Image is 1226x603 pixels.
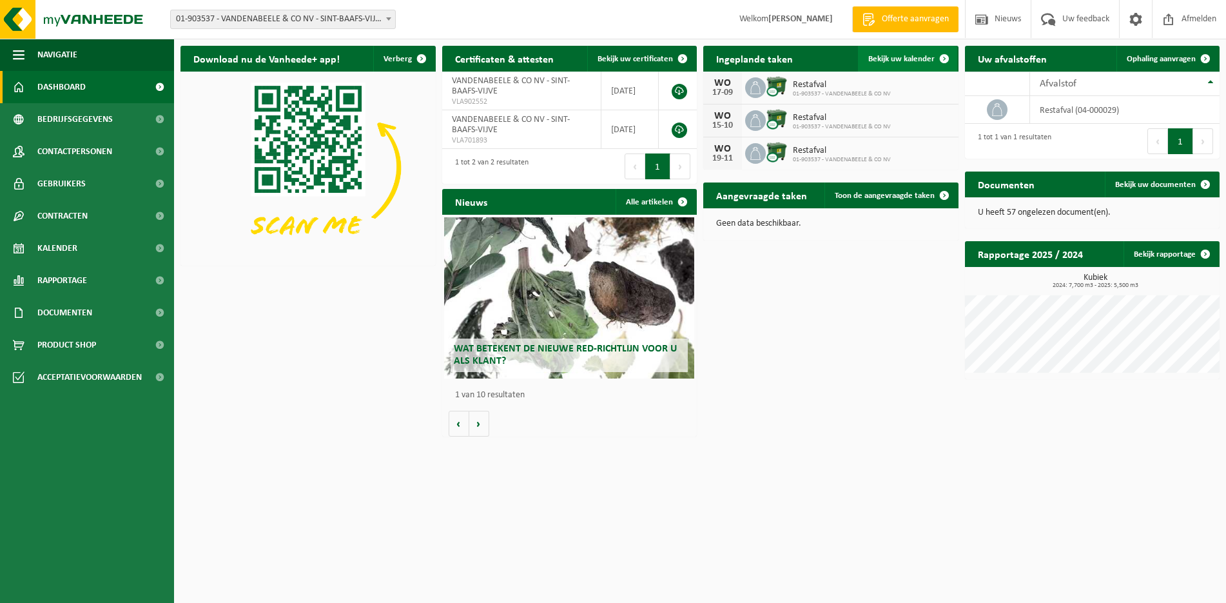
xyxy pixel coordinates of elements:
[793,156,891,164] span: 01-903537 - VANDENABEELE & CO NV
[452,115,570,135] span: VANDENABEELE & CO NV - SINT-BAAFS-VIJVE
[616,189,696,215] a: Alle artikelen
[670,153,690,179] button: Next
[452,97,592,107] span: VLA902552
[766,75,788,97] img: WB-1100-CU
[1168,128,1193,154] button: 1
[710,154,735,163] div: 19-11
[469,411,489,437] button: Volgende
[449,411,469,437] button: Vorige
[716,219,946,228] p: Geen data beschikbaar.
[37,103,113,135] span: Bedrijfsgegevens
[766,141,788,163] img: WB-1100-CU
[768,14,833,24] strong: [PERSON_NAME]
[965,241,1096,266] h2: Rapportage 2025 / 2024
[37,135,112,168] span: Contactpersonen
[1193,128,1213,154] button: Next
[710,121,735,130] div: 15-10
[444,217,694,379] a: Wat betekent de nieuwe RED-richtlijn voor u als klant?
[37,264,87,297] span: Rapportage
[971,273,1220,289] h3: Kubiek
[37,39,77,71] span: Navigatie
[1116,46,1218,72] a: Ophaling aanvragen
[793,146,891,156] span: Restafval
[978,208,1207,217] p: U heeft 57 ongelezen document(en).
[710,111,735,121] div: WO
[452,76,570,96] span: VANDENABEELE & CO NV - SINT-BAAFS-VIJVE
[180,46,353,71] h2: Download nu de Vanheede+ app!
[601,72,659,110] td: [DATE]
[824,183,957,208] a: Toon de aangevraagde taken
[37,168,86,200] span: Gebruikers
[858,46,957,72] a: Bekijk uw kalender
[452,135,592,146] span: VLA701893
[384,55,412,63] span: Verberg
[879,13,952,26] span: Offerte aanvragen
[37,361,142,393] span: Acceptatievoorwaarden
[793,80,891,90] span: Restafval
[1105,172,1218,197] a: Bekijk uw documenten
[170,10,396,29] span: 01-903537 - VANDENABEELE & CO NV - SINT-BAAFS-VIJVE
[868,55,935,63] span: Bekijk uw kalender
[171,10,395,28] span: 01-903537 - VANDENABEELE & CO NV - SINT-BAAFS-VIJVE
[852,6,958,32] a: Offerte aanvragen
[1124,241,1218,267] a: Bekijk rapportage
[598,55,673,63] span: Bekijk uw certificaten
[37,329,96,361] span: Product Shop
[1127,55,1196,63] span: Ophaling aanvragen
[645,153,670,179] button: 1
[454,344,677,366] span: Wat betekent de nieuwe RED-richtlijn voor u als klant?
[965,46,1060,71] h2: Uw afvalstoffen
[971,127,1051,155] div: 1 tot 1 van 1 resultaten
[703,46,806,71] h2: Ingeplande taken
[442,189,500,214] h2: Nieuws
[710,144,735,154] div: WO
[587,46,696,72] a: Bekijk uw certificaten
[1147,128,1168,154] button: Previous
[625,153,645,179] button: Previous
[37,200,88,232] span: Contracten
[1040,79,1076,89] span: Afvalstof
[965,172,1047,197] h2: Documenten
[793,90,891,98] span: 01-903537 - VANDENABEELE & CO NV
[1115,181,1196,189] span: Bekijk uw documenten
[835,192,935,200] span: Toon de aangevraagde taken
[710,88,735,97] div: 17-09
[180,72,436,263] img: Download de VHEPlus App
[373,46,434,72] button: Verberg
[1030,96,1220,124] td: restafval (04-000029)
[455,391,691,400] p: 1 van 10 resultaten
[442,46,567,71] h2: Certificaten & attesten
[793,123,891,131] span: 01-903537 - VANDENABEELE & CO NV
[37,297,92,329] span: Documenten
[449,152,529,181] div: 1 tot 2 van 2 resultaten
[971,282,1220,289] span: 2024: 7,700 m3 - 2025: 5,500 m3
[793,113,891,123] span: Restafval
[766,108,788,130] img: WB-1100-CU
[710,78,735,88] div: WO
[37,232,77,264] span: Kalender
[601,110,659,149] td: [DATE]
[703,183,820,208] h2: Aangevraagde taken
[37,71,86,103] span: Dashboard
